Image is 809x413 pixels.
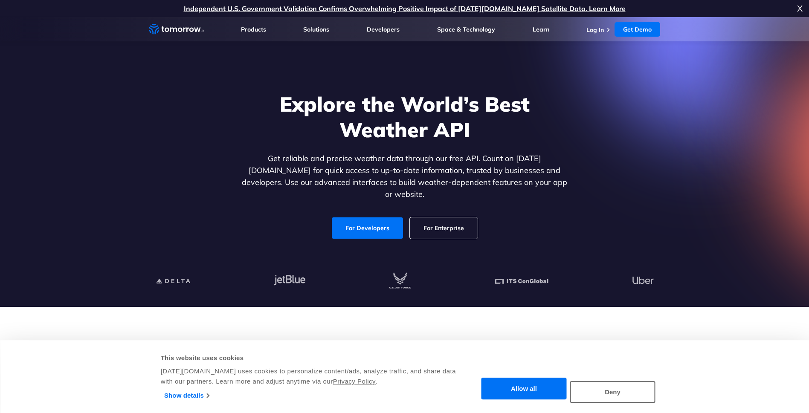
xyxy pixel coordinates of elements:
button: Allow all [481,378,567,400]
a: Get Demo [615,22,660,37]
a: Independent U.S. Government Validation Confirms Overwhelming Positive Impact of [DATE][DOMAIN_NAM... [184,4,626,13]
a: Privacy Policy [333,378,376,385]
a: Developers [367,26,400,33]
a: Learn [533,26,549,33]
a: For Enterprise [410,217,478,239]
a: Show details [164,389,209,402]
h1: Explore the World’s Best Weather API [240,91,569,142]
div: [DATE][DOMAIN_NAME] uses cookies to personalize content/ads, analyze traffic, and share data with... [161,366,457,387]
a: Log In [586,26,604,34]
a: Products [241,26,266,33]
button: Deny [570,381,655,403]
div: This website uses cookies [161,353,457,363]
a: Solutions [303,26,329,33]
p: Get reliable and precise weather data through our free API. Count on [DATE][DOMAIN_NAME] for quic... [240,153,569,200]
a: Space & Technology [437,26,495,33]
a: Home link [149,23,204,36]
a: For Developers [332,217,403,239]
